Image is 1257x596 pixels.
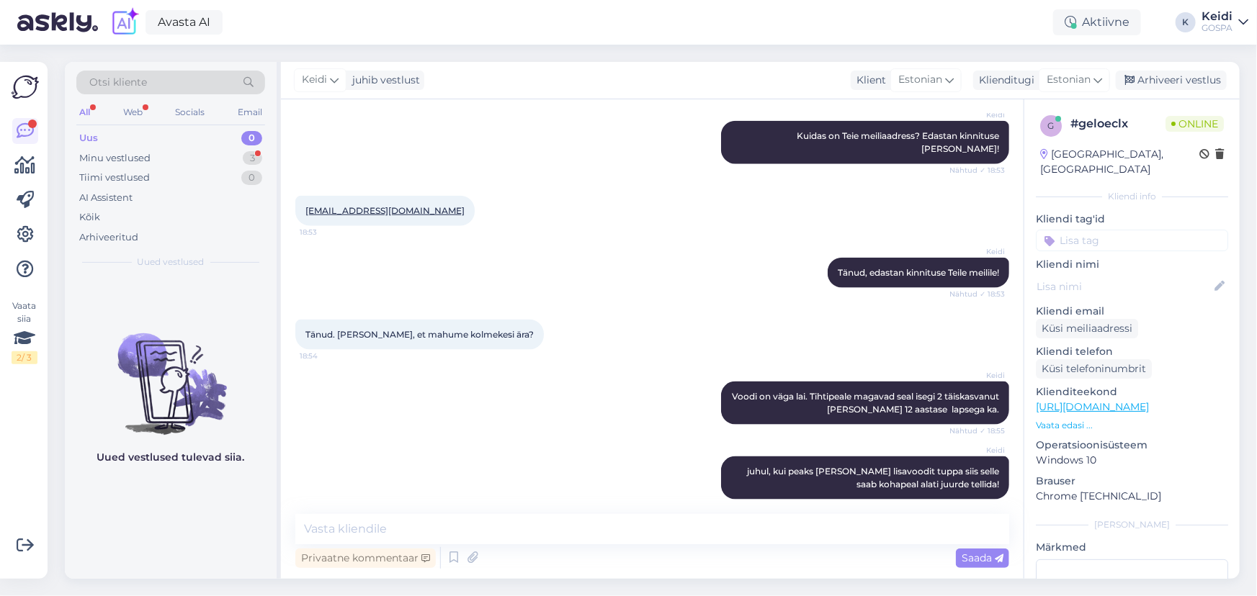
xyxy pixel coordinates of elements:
div: Aktiivne [1053,9,1141,35]
div: [PERSON_NAME] [1036,518,1228,531]
div: [GEOGRAPHIC_DATA], [GEOGRAPHIC_DATA] [1040,147,1199,177]
span: Estonian [898,72,942,88]
div: Web [120,103,146,122]
p: Kliendi email [1036,304,1228,319]
div: 2 / 3 [12,351,37,364]
span: Keidi [951,445,1005,456]
div: 0 [241,131,262,145]
div: Uus [79,131,98,145]
a: [EMAIL_ADDRESS][DOMAIN_NAME] [305,205,465,216]
div: All [76,103,93,122]
div: Minu vestlused [79,151,151,166]
div: 0 [241,171,262,185]
div: Klient [851,73,886,88]
span: Tänud, edastan kinnituse Teile meilile! [838,267,999,278]
input: Lisa nimi [1037,279,1212,294]
span: Keidi [302,72,327,88]
div: Privaatne kommentaar [295,548,436,568]
p: Klienditeekond [1036,384,1228,399]
div: K [1176,12,1196,32]
span: Keidi [951,246,1005,257]
div: Socials [172,103,207,122]
span: Kuidas on Teie meiliaadress? Edastan kinnituse [PERSON_NAME]! [797,130,1001,154]
div: AI Assistent [79,191,133,205]
p: Kliendi tag'id [1036,212,1228,227]
div: Kõik [79,210,100,225]
img: explore-ai [109,7,140,37]
p: Kliendi telefon [1036,344,1228,359]
span: Nähtud ✓ 18:53 [949,289,1005,299]
span: g [1048,120,1055,131]
div: 3 [243,151,262,166]
p: Märkmed [1036,540,1228,555]
p: Windows 10 [1036,453,1228,468]
div: Küsi telefoninumbrit [1036,359,1152,379]
a: KeidiGOSPA [1202,11,1248,34]
input: Lisa tag [1036,230,1228,251]
div: Klienditugi [973,73,1034,88]
span: juhul, kui peaks [PERSON_NAME] lisavoodit tuppa siis selle saab kohapeal alati juurde tellida! [747,466,1001,489]
span: Uued vestlused [138,256,205,268]
div: Tiimi vestlused [79,171,150,185]
span: Voodi on väga lai. Tihtipeale magavad seal isegi 2 täiskasvanut [PERSON_NAME] 12 aastase lapsega ka. [732,391,1001,415]
p: Brauser [1036,474,1228,489]
span: Nähtud ✓ 18:55 [949,425,1005,436]
span: 18:54 [300,351,354,361]
div: Kliendi info [1036,190,1228,203]
div: Keidi [1202,11,1233,22]
span: 18:53 [300,227,354,238]
div: Email [235,103,265,122]
div: juhib vestlust [346,73,420,88]
img: Askly Logo [12,73,39,101]
p: Operatsioonisüsteem [1036,438,1228,453]
span: Estonian [1047,72,1091,88]
span: Nähtud ✓ 18:55 [949,500,1005,511]
span: Online [1166,116,1224,132]
p: Kliendi nimi [1036,257,1228,272]
a: Avasta AI [146,10,223,35]
div: Arhiveeri vestlus [1116,71,1227,90]
p: Chrome [TECHNICAL_ID] [1036,489,1228,504]
div: Vaata siia [12,299,37,364]
span: Keidi [951,370,1005,381]
p: Vaata edasi ... [1036,419,1228,432]
a: [URL][DOMAIN_NAME] [1036,400,1149,413]
span: Saada [962,551,1003,564]
img: No chats [65,307,277,437]
span: Nähtud ✓ 18:53 [949,165,1005,176]
p: Uued vestlused tulevad siia. [97,450,245,465]
div: GOSPA [1202,22,1233,34]
span: Keidi [951,109,1005,120]
div: Küsi meiliaadressi [1036,319,1138,338]
div: Arhiveeritud [79,230,138,245]
div: # geloeclx [1070,115,1166,132]
span: Tänud. [PERSON_NAME], et mahume kolmekesi ära? [305,329,534,340]
span: Otsi kliente [89,75,147,90]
